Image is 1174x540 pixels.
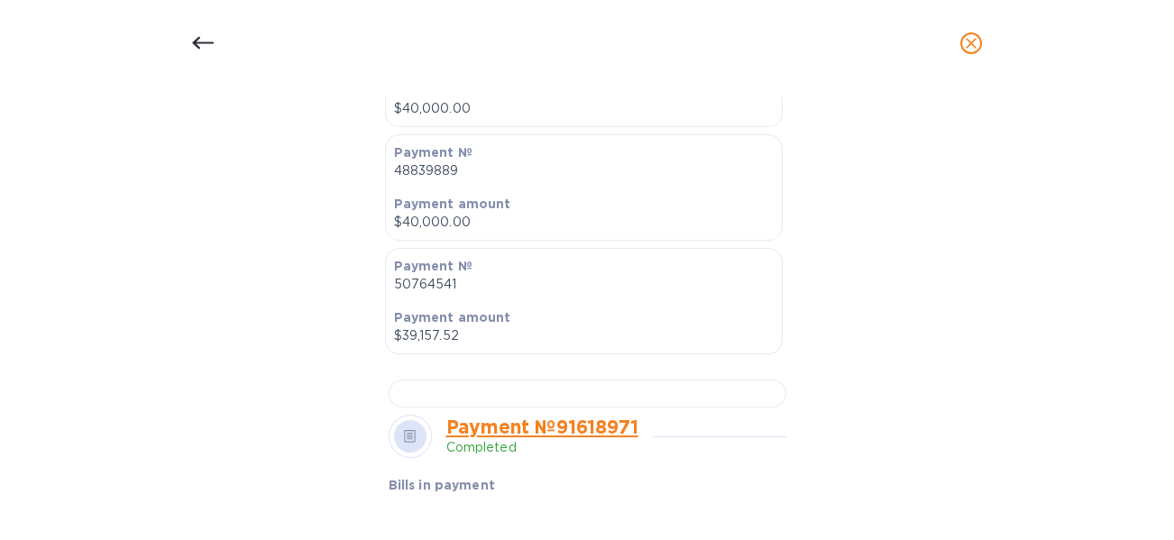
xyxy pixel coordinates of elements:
b: Payment amount [394,310,511,325]
a: Payment № 91618971 [446,416,638,438]
p: 1 [389,494,644,513]
b: Bills in payment [389,478,495,492]
p: $39,157.52 [394,326,774,345]
b: Payment № [394,259,472,273]
p: 48839889 [394,161,774,180]
p: Completed [446,438,638,457]
b: Payment № [394,145,472,160]
p: 50764541 [394,275,774,294]
button: close [949,22,993,65]
b: Payment amount [394,197,511,211]
p: $40,000.00 [394,99,774,118]
p: $40,000.00 [394,213,774,232]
